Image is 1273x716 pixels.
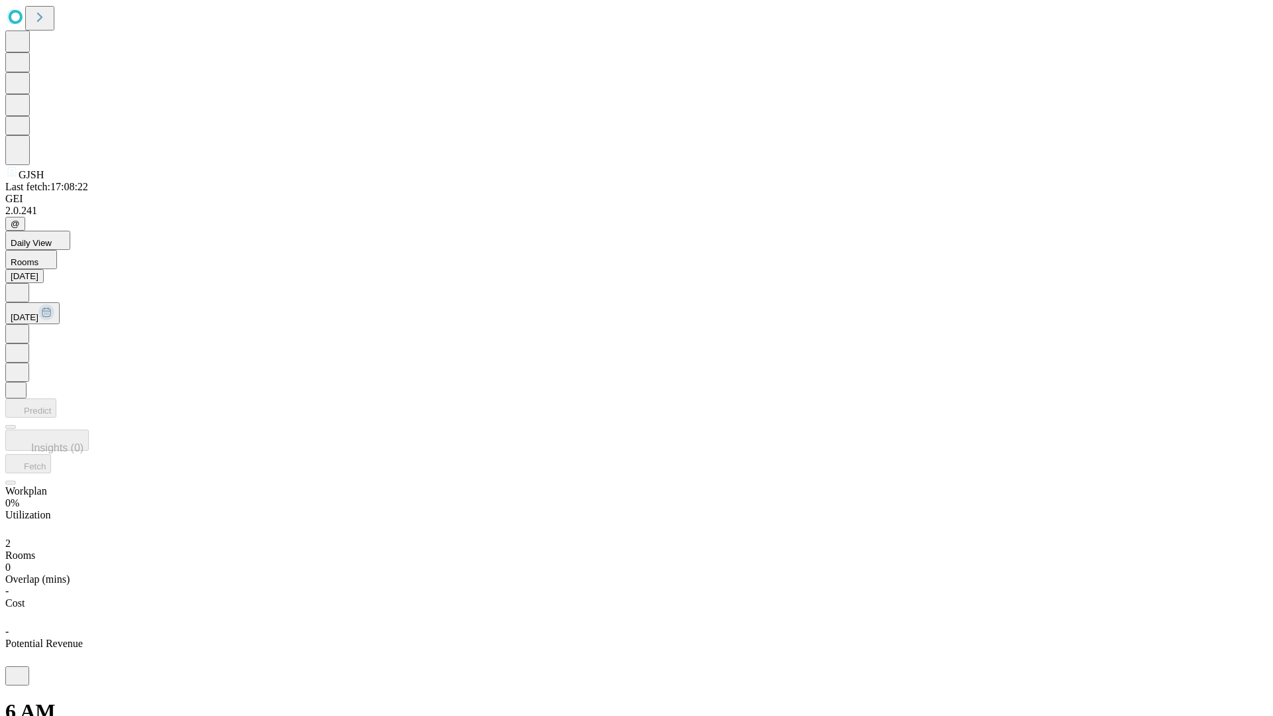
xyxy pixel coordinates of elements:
span: [DATE] [11,312,38,322]
span: 0% [5,497,19,508]
button: [DATE] [5,269,44,283]
span: Utilization [5,509,50,520]
span: Potential Revenue [5,638,83,649]
button: Daily View [5,231,70,250]
span: Overlap (mins) [5,573,70,585]
span: - [5,626,9,637]
button: Fetch [5,454,51,473]
span: Rooms [5,550,35,561]
span: @ [11,219,20,229]
div: 2.0.241 [5,205,1268,217]
span: - [5,585,9,597]
button: Insights (0) [5,430,89,451]
span: 2 [5,538,11,549]
span: Insights (0) [31,442,84,453]
span: GJSH [19,169,44,180]
span: Daily View [11,238,52,248]
button: [DATE] [5,302,60,324]
span: Cost [5,597,25,609]
span: Last fetch: 17:08:22 [5,181,88,192]
span: Rooms [11,257,38,267]
button: @ [5,217,25,231]
button: Predict [5,398,56,418]
div: GEI [5,193,1268,205]
span: 0 [5,562,11,573]
button: Rooms [5,250,57,269]
span: Workplan [5,485,47,497]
